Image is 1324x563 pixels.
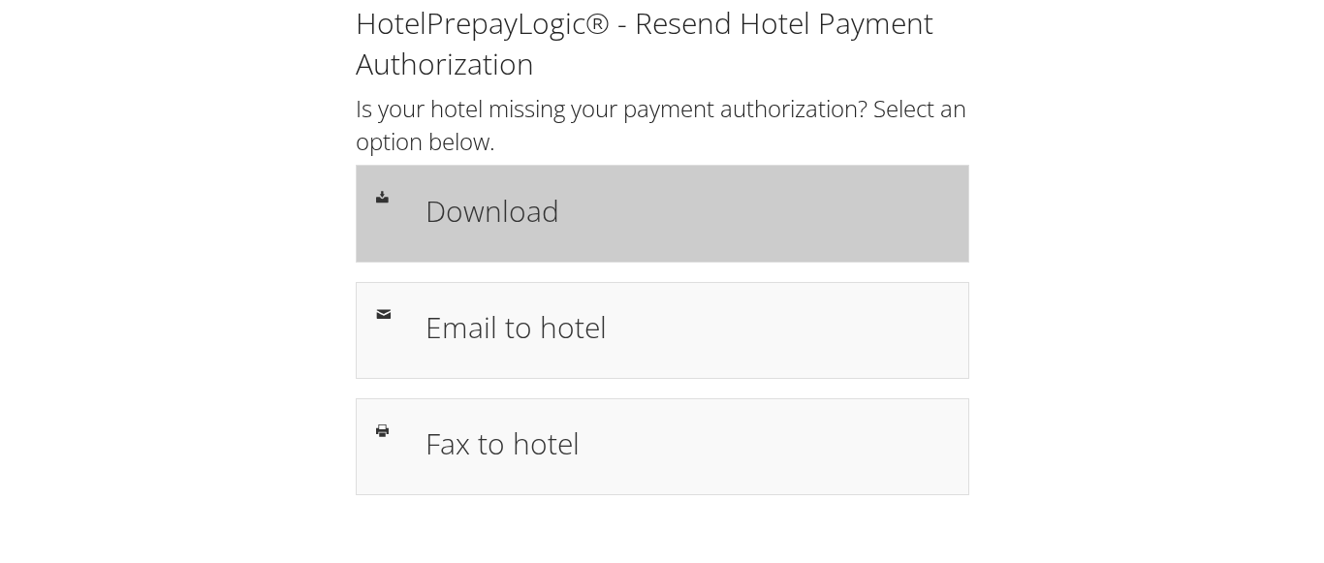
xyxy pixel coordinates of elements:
[356,92,969,157] h2: Is your hotel missing your payment authorization? Select an option below.
[426,305,948,349] h1: Email to hotel
[356,165,969,262] a: Download
[426,189,948,233] h1: Download
[356,3,969,84] h1: HotelPrepayLogic® - Resend Hotel Payment Authorization
[356,398,969,495] a: Fax to hotel
[426,422,948,465] h1: Fax to hotel
[356,282,969,379] a: Email to hotel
